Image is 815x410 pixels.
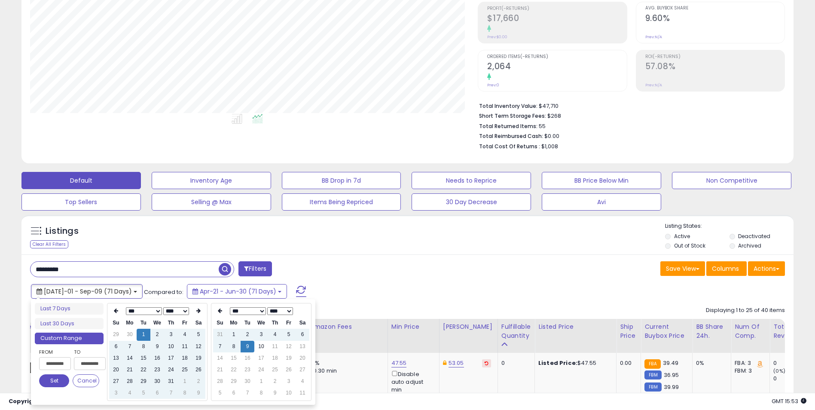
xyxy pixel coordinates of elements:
[123,352,137,364] td: 14
[213,329,227,340] td: 31
[479,143,540,150] b: Total Cost Of Returns :
[21,193,141,211] button: Top Sellers
[213,387,227,399] td: 5
[213,341,227,352] td: 7
[9,397,40,405] strong: Copyright
[644,322,689,340] div: Current Buybox Price
[538,322,613,331] div: Listed Price
[192,352,205,364] td: 19
[109,317,123,329] th: Su
[773,375,808,382] div: 0
[674,233,690,240] label: Active
[254,387,268,399] td: 8
[268,329,282,340] td: 4
[150,329,164,340] td: 2
[268,364,282,376] td: 25
[479,102,537,110] b: Total Inventory Value:
[178,376,192,387] td: 1
[178,329,192,340] td: 4
[653,54,681,59] b: (-Returns)
[178,317,192,329] th: Fr
[30,240,68,248] div: Clear All Filters
[664,371,679,379] span: 36.95
[178,352,192,364] td: 18
[73,374,99,387] button: Cancel
[109,387,123,399] td: 3
[773,367,785,374] small: (0%)
[123,329,137,340] td: 30
[674,242,705,249] label: Out of Stock
[645,61,784,73] h2: 57.08%
[696,359,724,367] div: 0%
[665,222,794,230] p: Listing States:
[150,352,164,364] td: 16
[664,383,679,391] span: 39.99
[123,376,137,387] td: 28
[645,54,784,59] span: ROI
[672,172,791,189] button: Non Competitive
[501,6,529,11] b: (-Returns)
[254,341,268,352] td: 10
[645,13,784,25] h2: 9.60%
[735,367,763,375] div: FBM: 3
[137,352,150,364] td: 15
[391,322,436,331] div: Min Price
[268,341,282,352] td: 11
[192,329,205,340] td: 5
[487,13,626,25] h2: $17,660
[241,364,254,376] td: 23
[213,376,227,387] td: 28
[696,322,727,340] div: BB Share 24h.
[241,387,254,399] td: 7
[192,317,205,329] th: Sa
[144,288,183,296] span: Compared to:
[227,352,241,364] td: 15
[164,329,178,340] td: 3
[644,370,661,379] small: FBM
[282,341,296,352] td: 12
[282,329,296,340] td: 5
[39,374,69,387] button: Set
[412,172,531,189] button: Needs to Reprice
[227,329,241,340] td: 1
[200,287,276,296] span: Apr-21 - Jun-30 (71 Days)
[391,369,433,394] div: Disable auto adjust min
[479,112,546,119] b: Short Term Storage Fees:
[152,193,271,211] button: Selling @ Max
[150,317,164,329] th: We
[31,284,143,299] button: [DATE]-01 - Sep-09 (71 Days)
[487,54,626,59] span: Ordered Items
[296,317,309,329] th: Sa
[487,34,507,40] small: Prev: $0.00
[544,132,559,140] span: $0.00
[39,348,69,356] label: From
[137,364,150,376] td: 22
[487,6,626,11] span: Profit
[282,352,296,364] td: 19
[227,376,241,387] td: 29
[137,387,150,399] td: 5
[123,341,137,352] td: 7
[21,172,141,189] button: Default
[123,364,137,376] td: 21
[644,382,661,392] small: FBM
[449,359,464,367] a: 53.05
[238,261,272,276] button: Filters
[123,387,137,399] td: 4
[178,364,192,376] td: 25
[254,352,268,364] td: 17
[241,352,254,364] td: 16
[44,287,132,296] span: [DATE]-01 - Sep-09 (71 Days)
[150,387,164,399] td: 6
[178,341,192,352] td: 11
[241,376,254,387] td: 30
[296,364,309,376] td: 27
[9,398,149,406] div: seller snap | |
[412,193,531,211] button: 30 Day Decrease
[241,341,254,352] td: 9
[479,100,778,110] li: $47,710
[391,359,407,367] a: 47.55
[443,322,494,331] div: [PERSON_NAME]
[520,54,548,59] b: (-Returns)
[620,359,634,367] div: 0.00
